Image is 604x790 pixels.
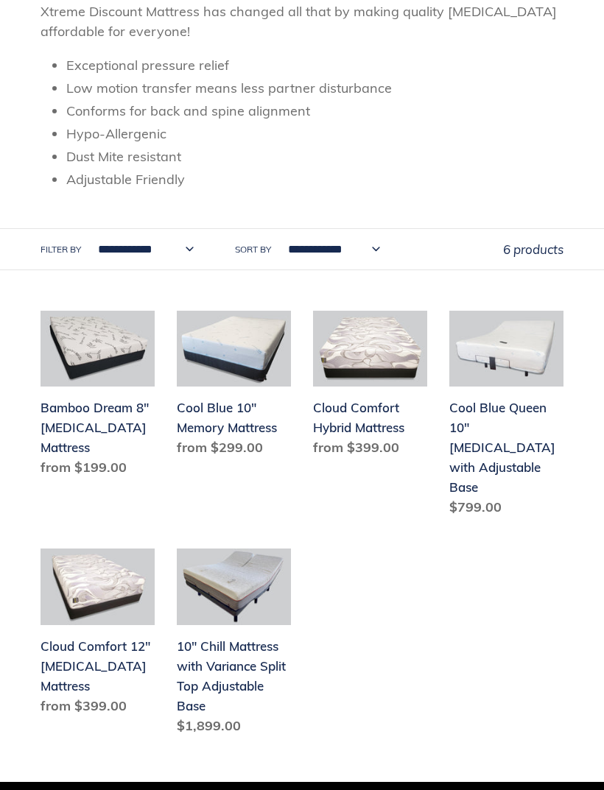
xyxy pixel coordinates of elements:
li: Low motion transfer means less partner disturbance [66,78,563,98]
li: Conforms for back and spine alignment [66,101,563,121]
a: 10" Chill Mattress with Variance Split Top Adjustable Base [177,549,291,741]
span: 6 products [503,241,563,257]
li: Dust Mite resistant [66,147,563,166]
li: Adjustable Friendly [66,169,563,189]
a: Cool Blue Queen 10" Memory Foam with Adjustable Base [449,311,563,523]
a: Cloud Comfort Hybrid Mattress [313,311,427,463]
label: Filter by [41,243,81,256]
li: Exceptional pressure relief [66,55,563,75]
a: Cool Blue 10" Memory Mattress [177,311,291,463]
a: Bamboo Dream 8" Memory Foam Mattress [41,311,155,483]
li: Hypo-Allergenic [66,124,563,144]
a: Cloud Comfort 12" Memory Foam Mattress [41,549,155,721]
label: Sort by [235,243,271,256]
